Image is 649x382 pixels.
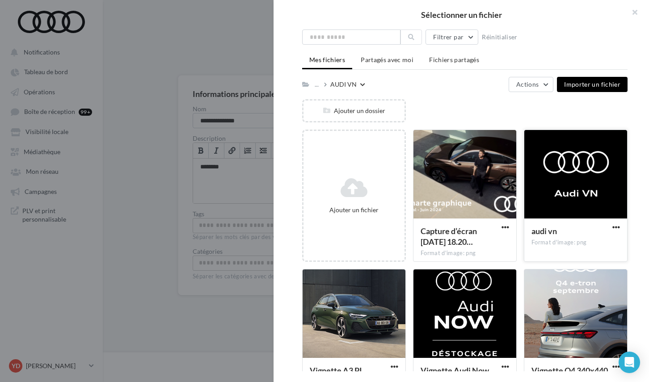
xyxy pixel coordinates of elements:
div: Format d'image: png [531,239,620,247]
span: Vignette Q4 340x440 [531,365,608,375]
span: Partagés avec moi [361,56,413,63]
span: Mes fichiers [309,56,345,63]
button: Filtrer par [426,29,478,45]
span: Fichiers partagés [429,56,479,63]
span: Capture d’écran 2024-06-06 à 18.20.36 [421,226,477,247]
button: Importer un fichier [557,77,628,92]
div: AUDI VN [330,80,357,89]
span: Actions [516,80,539,88]
h2: Sélectionner un fichier [288,11,635,19]
div: Ajouter un dossier [303,106,405,115]
div: ... [313,78,320,91]
span: Vignette A3 PI [310,365,362,375]
div: Format d'image: png [421,249,509,257]
div: Open Intercom Messenger [619,352,640,373]
button: Actions [509,77,553,92]
span: Vignette Audi Now [421,365,489,375]
button: Réinitialiser [478,32,521,42]
div: Ajouter un fichier [307,206,401,214]
span: audi vn [531,226,557,236]
span: Importer un fichier [564,80,620,88]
